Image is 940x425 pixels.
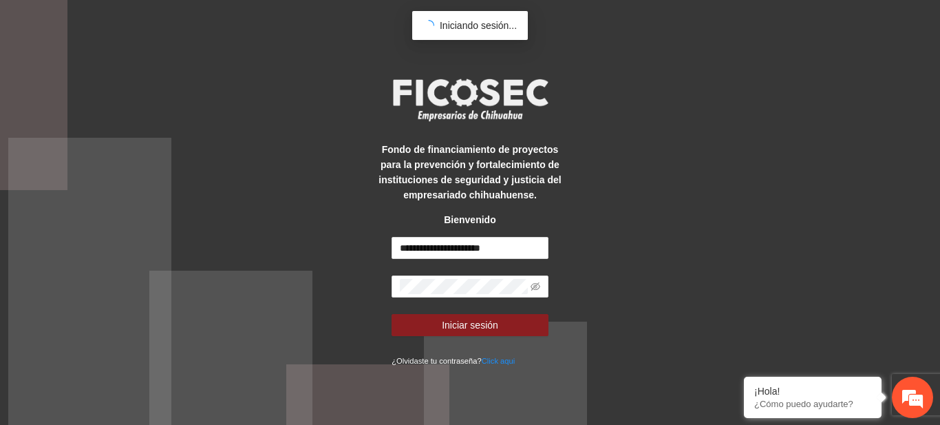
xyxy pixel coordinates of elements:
[392,314,548,336] button: Iniciar sesión
[531,282,540,291] span: eye-invisible
[423,19,435,32] span: loading
[482,357,515,365] a: Click aqui
[378,144,561,200] strong: Fondo de financiamiento de proyectos para la prevención y fortalecimiento de instituciones de seg...
[442,318,498,333] span: Iniciar sesión
[444,214,495,225] strong: Bienvenido
[754,386,871,397] div: ¡Hola!
[384,74,556,125] img: logo
[754,399,871,409] p: ¿Cómo puedo ayudarte?
[440,20,517,31] span: Iniciando sesión...
[392,357,515,365] small: ¿Olvidaste tu contraseña?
